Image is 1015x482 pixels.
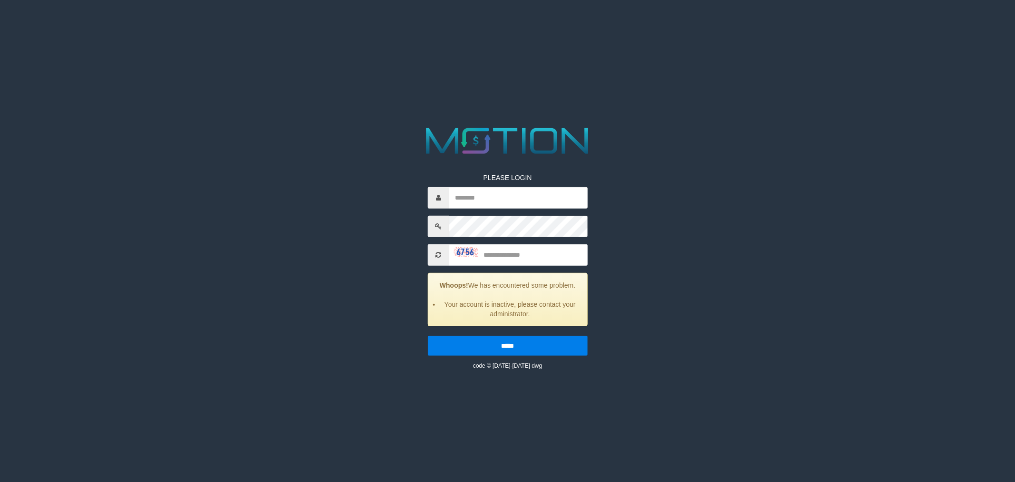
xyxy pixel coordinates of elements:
[454,247,478,257] img: captcha
[428,172,588,182] p: PLEASE LOGIN
[428,272,588,326] div: We has encountered some problem.
[419,123,596,159] img: MOTION_logo.png
[440,281,468,289] strong: Whoops!
[440,299,580,318] li: Your account is inactive, please contact your administrator.
[473,362,542,369] small: code © [DATE]-[DATE] dwg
